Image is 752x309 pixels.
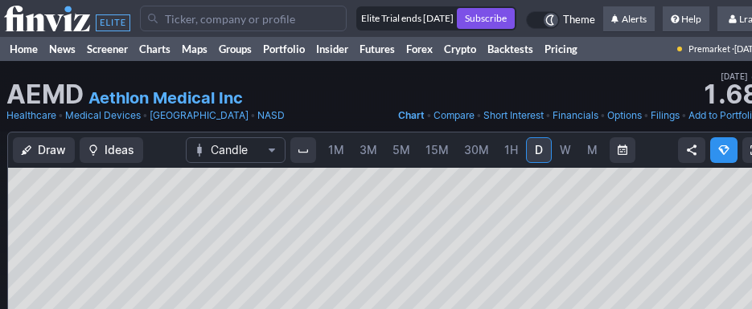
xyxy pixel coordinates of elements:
a: Compare [434,108,475,124]
a: Maps [176,37,213,61]
span: 5M [392,143,410,157]
span: • [643,108,649,124]
span: 1M [328,143,344,157]
a: Financials [553,108,598,124]
a: Short Interest [483,108,544,124]
a: D [526,137,552,163]
a: 5M [385,137,417,163]
a: Charts [134,37,176,61]
span: Premarket · [688,37,734,61]
h1: AEMD [6,82,84,108]
button: Chart Type [186,137,286,163]
span: 30M [464,143,489,157]
a: 30M [457,137,496,163]
a: Theme [526,11,595,29]
span: • [426,108,432,124]
a: Insider [310,37,354,61]
span: W [560,143,571,157]
a: M [579,137,605,163]
span: 15M [425,143,449,157]
button: Draw [13,137,75,163]
button: Range [610,137,635,163]
span: Ideas [105,142,134,158]
span: Compare [434,109,475,121]
span: Draw [38,142,66,158]
span: • [142,108,148,124]
button: Ideas [80,137,143,163]
span: • [600,108,606,124]
a: Portfolio [257,37,310,61]
a: Futures [354,37,401,61]
span: • [476,108,482,124]
span: M [587,143,598,157]
a: Healthcare [6,108,56,124]
a: Crypto [438,37,482,61]
a: Home [4,37,43,61]
a: Help [663,6,709,32]
span: Theme [563,11,595,29]
a: Screener [81,37,134,61]
span: • [681,108,687,124]
a: 1H [497,137,525,163]
span: 3M [360,143,377,157]
a: Alerts [603,6,655,32]
a: NASD [257,108,285,124]
button: Explore new features [710,137,738,163]
a: Filings [651,108,680,124]
button: Interval [290,137,316,163]
a: W [553,137,578,163]
a: 15M [418,137,456,163]
a: Aethlon Medical Inc [88,87,243,109]
a: 3M [352,137,384,163]
a: Groups [213,37,257,61]
span: 1H [504,143,518,157]
a: 1M [321,137,351,163]
span: • [545,108,551,124]
a: Pricing [539,37,583,61]
a: Backtests [482,37,539,61]
a: Medical Devices [65,108,141,124]
span: Filings [651,109,680,121]
a: Options [607,108,642,124]
span: • [58,108,64,124]
span: Chart [398,109,425,121]
a: Subscribe [457,8,515,29]
a: [GEOGRAPHIC_DATA] [150,108,249,124]
a: News [43,37,81,61]
span: Candle [211,142,261,158]
a: Forex [401,37,438,61]
span: • [250,108,256,124]
input: Search [140,6,347,31]
span: D [535,143,543,157]
a: Chart [398,108,425,124]
div: Elite Trial ends [DATE] [358,10,454,26]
